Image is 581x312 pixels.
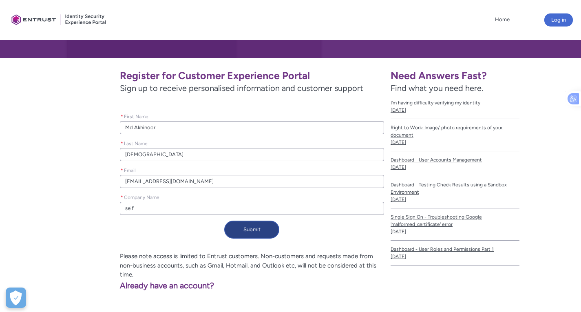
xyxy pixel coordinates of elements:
span: Sign up to receive personalised information and customer support [120,82,384,94]
a: Dashboard - User Roles and Permissions Part 1[DATE] [391,241,519,266]
abbr: required [121,168,123,173]
a: I’m having difficulty verifying my identity[DATE] [391,94,519,119]
button: Open Preferences [6,288,26,308]
label: Email [120,165,139,174]
a: Single Sign On - Troubleshooting Google 'malformed_certificate' error[DATE] [391,208,519,241]
lightning-formatted-date-time: [DATE] [391,197,406,202]
span: Dashboard - Testing Check Results using a Sandbox Environment [391,181,519,196]
a: Already have an account? [7,281,214,290]
lightning-formatted-date-time: [DATE] [391,139,406,145]
span: Dashboard - User Accounts Management [391,156,519,164]
h1: Register for Customer Experience Portal [120,69,384,82]
button: Submit [224,221,279,239]
a: Right to Work: Image/ photo requirements of your document[DATE] [391,119,519,151]
span: Find what you need here. [391,83,483,93]
label: Company Name [120,192,163,201]
abbr: required [121,195,123,200]
lightning-formatted-date-time: [DATE] [391,164,406,170]
span: Single Sign On - Troubleshooting Google 'malformed_certificate' error [391,213,519,228]
button: Log in [544,13,573,27]
div: Cookie Preferences [6,288,26,308]
p: Please note access is limited to Entrust customers. Non-customers and requests made from non-busi... [7,252,384,279]
label: Last Name [120,138,151,147]
label: First Name [120,111,152,120]
span: I’m having difficulty verifying my identity [391,99,519,106]
a: Dashboard - User Accounts Management[DATE] [391,151,519,176]
lightning-formatted-date-time: [DATE] [391,254,406,259]
lightning-formatted-date-time: [DATE] [391,229,406,235]
span: Dashboard - User Roles and Permissions Part 1 [391,246,519,253]
a: Home [493,13,512,26]
abbr: required [121,141,123,146]
lightning-formatted-date-time: [DATE] [391,107,406,113]
h1: Need Answers Fast? [391,69,519,82]
abbr: required [121,114,123,119]
a: Dashboard - Testing Check Results using a Sandbox Environment[DATE] [391,176,519,208]
span: Right to Work: Image/ photo requirements of your document [391,124,519,139]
